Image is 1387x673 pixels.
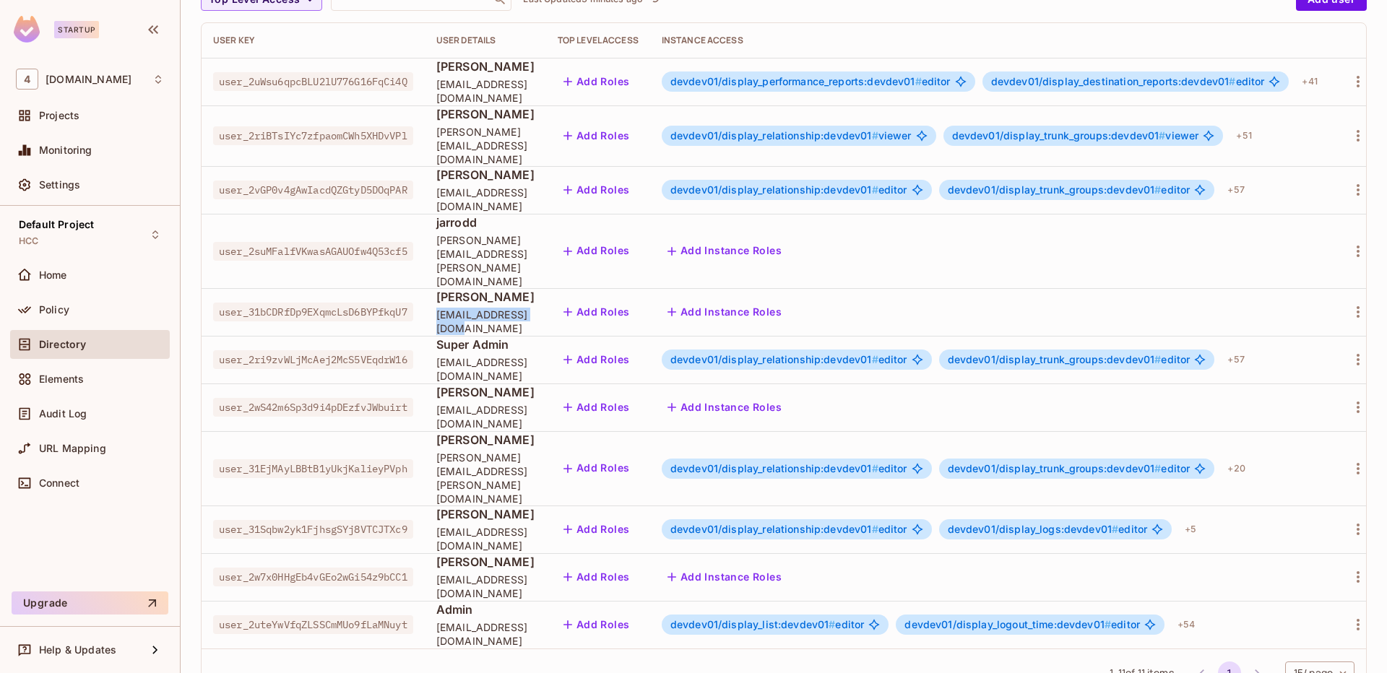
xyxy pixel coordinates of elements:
span: [PERSON_NAME] [436,432,535,448]
span: user_31bCDRfDp9EXqmcLsD6BYPfkqU7 [213,303,413,321]
span: viewer [952,130,1199,142]
span: [PERSON_NAME][EMAIL_ADDRESS][PERSON_NAME][DOMAIN_NAME] [436,233,535,288]
span: # [1105,618,1111,630]
span: # [1154,183,1161,196]
span: user_31EjMAyLBBtB1yUkjKalieyPVph [213,459,413,478]
div: Startup [54,21,99,38]
span: editor [948,524,1148,535]
button: Add Roles [558,613,636,636]
span: devdev01/display_relationship:devdev01 [670,523,878,535]
button: Upgrade [12,591,168,615]
span: viewer [670,130,912,142]
span: jarrodd [436,214,535,230]
span: [EMAIL_ADDRESS][DOMAIN_NAME] [436,403,535,430]
span: [PERSON_NAME] [436,506,535,522]
span: devdev01/display_trunk_groups:devdev01 [948,462,1162,474]
span: # [872,353,878,365]
span: [EMAIL_ADDRESS][DOMAIN_NAME] [436,525,535,552]
span: user_2ri9zvWLjMcAej2McS5VEqdrW16 [213,350,413,369]
div: + 54 [1172,613,1201,636]
span: [EMAIL_ADDRESS][DOMAIN_NAME] [436,573,535,600]
button: Add Roles [558,457,636,480]
span: user_2vGP0v4gAwIacdQZGtyD5DOqPAR [213,181,413,199]
span: HCC [19,235,38,247]
span: [EMAIL_ADDRESS][DOMAIN_NAME] [436,355,535,383]
div: Top Level Access [558,35,639,46]
span: [PERSON_NAME] [436,384,535,400]
span: # [872,523,878,535]
span: # [829,618,835,630]
span: devdev01/display_trunk_groups:devdev01 [948,183,1162,196]
button: Add Roles [558,300,636,324]
span: [PERSON_NAME] [436,554,535,570]
span: user_2uWsu6qpcBLU2lU776G16FqCi4Q [213,72,413,91]
span: devdev01/display_destination_reports:devdev01 [991,75,1236,87]
div: User Details [436,35,535,46]
span: Admin [436,602,535,617]
button: Add Roles [558,565,636,589]
span: user_2riBTsIYc7zfpaomCWh5XHDvVPl [213,126,413,145]
span: Projects [39,110,79,121]
span: Workspace: 46labs.com [46,74,131,85]
button: Add Roles [558,70,636,93]
button: Add Roles [558,396,636,419]
span: devdev01/display_trunk_groups:devdev01 [948,353,1162,365]
span: devdev01/display_performance_reports:devdev01 [670,75,922,87]
span: Home [39,269,67,281]
span: Connect [39,477,79,489]
div: + 20 [1222,457,1250,480]
span: devdev01/display_trunk_groups:devdev01 [952,129,1166,142]
span: [PERSON_NAME] [436,58,535,74]
span: devdev01/display_logout_time:devdev01 [904,618,1111,630]
span: Policy [39,304,69,316]
button: Add Roles [558,348,636,371]
span: [PERSON_NAME] [436,167,535,183]
button: Add Roles [558,124,636,147]
button: Add Roles [558,178,636,201]
button: Add Instance Roles [662,565,787,589]
span: editor [670,184,907,196]
span: [PERSON_NAME][EMAIL_ADDRESS][PERSON_NAME][DOMAIN_NAME] [436,451,535,505]
span: Default Project [19,219,94,230]
span: Super Admin [436,336,535,352]
span: # [915,75,922,87]
span: user_2suMFalfVKwasAGAUOfw4Q53cf5 [213,242,413,261]
span: URL Mapping [39,443,106,454]
span: Monitoring [39,144,92,156]
span: devdev01/display_list:devdev01 [670,618,836,630]
span: [EMAIL_ADDRESS][DOMAIN_NAME] [436,620,535,648]
span: [EMAIL_ADDRESS][DOMAIN_NAME] [436,186,535,213]
span: # [1159,129,1165,142]
span: # [1229,75,1235,87]
button: Add Roles [558,240,636,263]
span: [PERSON_NAME] [436,289,535,305]
span: [PERSON_NAME][EMAIL_ADDRESS][DOMAIN_NAME] [436,125,535,166]
span: editor [948,354,1191,365]
span: editor [670,524,907,535]
span: user_2wS42m6Sp3d9i4pDEzfvJWbuirt [213,398,413,417]
div: + 57 [1222,348,1250,371]
span: editor [670,76,951,87]
div: Instance Access [662,35,1323,46]
button: Add Instance Roles [662,396,787,419]
span: [PERSON_NAME] [436,106,535,122]
span: Audit Log [39,408,87,420]
span: 4 [16,69,38,90]
span: editor [948,184,1191,196]
span: editor [670,463,907,474]
span: devdev01/display_relationship:devdev01 [670,462,878,474]
span: user_2uteYwVfqZLSSCmMUo9fLaMNuyt [213,615,413,634]
span: editor [670,619,865,630]
span: [EMAIL_ADDRESS][DOMAIN_NAME] [436,308,535,335]
span: # [872,462,878,474]
span: devdev01/display_relationship:devdev01 [670,353,878,365]
button: Add Roles [558,518,636,541]
span: [EMAIL_ADDRESS][DOMAIN_NAME] [436,77,535,105]
span: user_2w7x0HHgEb4vGEo2wGi54z9bCC1 [213,568,413,586]
div: + 57 [1222,178,1250,201]
span: devdev01/display_logs:devdev01 [948,523,1119,535]
span: devdev01/display_relationship:devdev01 [670,129,878,142]
div: User Key [213,35,413,46]
span: devdev01/display_relationship:devdev01 [670,183,878,196]
span: user_31Sqbw2yk1FjhsgSYj8VTCJTXc9 [213,520,413,539]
